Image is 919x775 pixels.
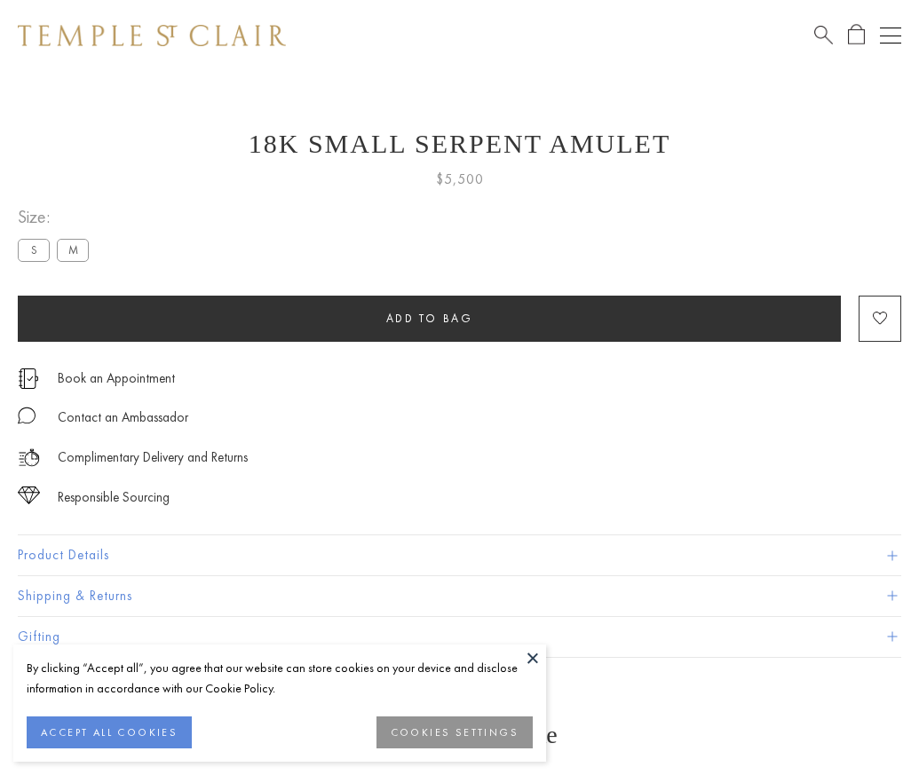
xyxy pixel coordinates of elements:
[436,168,484,191] span: $5,500
[18,129,901,159] h1: 18K Small Serpent Amulet
[18,617,901,657] button: Gifting
[27,658,533,699] div: By clicking “Accept all”, you agree that our website can store cookies on your device and disclos...
[18,296,841,342] button: Add to bag
[376,716,533,748] button: COOKIES SETTINGS
[18,447,40,469] img: icon_delivery.svg
[18,25,286,46] img: Temple St. Clair
[18,202,96,232] span: Size:
[58,447,248,469] p: Complimentary Delivery and Returns
[18,486,40,504] img: icon_sourcing.svg
[18,535,901,575] button: Product Details
[58,486,170,509] div: Responsible Sourcing
[58,368,175,388] a: Book an Appointment
[27,716,192,748] button: ACCEPT ALL COOKIES
[18,368,39,389] img: icon_appointment.svg
[386,311,473,326] span: Add to bag
[58,407,188,429] div: Contact an Ambassador
[57,239,89,261] label: M
[880,25,901,46] button: Open navigation
[814,24,833,46] a: Search
[848,24,865,46] a: Open Shopping Bag
[18,239,50,261] label: S
[18,576,901,616] button: Shipping & Returns
[18,407,36,424] img: MessageIcon-01_2.svg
